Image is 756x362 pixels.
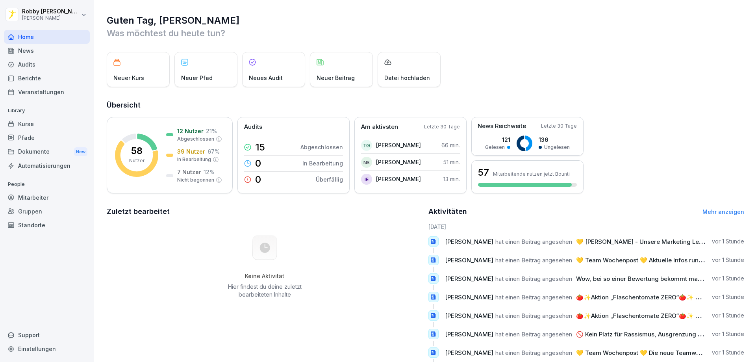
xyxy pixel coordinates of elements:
div: Dokumente [4,145,90,159]
p: Neuer Beitrag [317,74,355,82]
p: vor 1 Stunde [712,312,744,319]
p: vor 1 Stunde [712,275,744,282]
h5: Keine Aktivität [225,273,304,280]
span: [PERSON_NAME] [445,312,493,319]
p: 13 min. [443,175,460,183]
p: In Bearbeitung [302,159,343,167]
p: Letzte 30 Tage [424,123,460,130]
a: Automatisierungen [4,159,90,173]
p: vor 1 Stunde [712,293,744,301]
p: News Reichweite [478,122,526,131]
a: Gruppen [4,204,90,218]
p: vor 1 Stunde [712,238,744,245]
p: 66 min. [441,141,460,149]
p: Datei hochladen [384,74,430,82]
p: [PERSON_NAME] [376,175,421,183]
div: Support [4,328,90,342]
p: Abgeschlossen [177,136,214,143]
p: [PERSON_NAME] [22,15,80,21]
p: vor 1 Stunde [712,256,744,264]
a: Mitarbeiter [4,191,90,204]
a: News [4,44,90,58]
span: [PERSON_NAME] [445,238,493,245]
p: 0 [255,159,261,168]
span: hat einen Beitrag angesehen [495,256,572,264]
p: Library [4,104,90,117]
h2: Übersicht [107,100,744,111]
span: hat einen Beitrag angesehen [495,238,572,245]
p: vor 1 Stunde [712,349,744,356]
p: Neues Audit [249,74,283,82]
span: [PERSON_NAME] [445,275,493,282]
a: Home [4,30,90,44]
a: Veranstaltungen [4,85,90,99]
div: IE [361,174,372,185]
p: People [4,178,90,191]
p: Abgeschlossen [300,143,343,151]
a: Pfade [4,131,90,145]
a: Kurse [4,117,90,131]
div: New [74,147,87,156]
a: Berichte [4,71,90,85]
a: DokumenteNew [4,145,90,159]
p: Neuer Kurs [113,74,144,82]
p: [PERSON_NAME] [376,158,421,166]
p: 121 [485,136,510,144]
p: Mitarbeitende nutzen jetzt Bounti [493,171,570,177]
span: 💛 Team Wochenpost 💛 Die neue Teamwochenpost ist da! [576,349,745,356]
p: 7 Nutzer [177,168,201,176]
span: hat einen Beitrag angesehen [495,330,572,338]
span: [PERSON_NAME] [445,256,493,264]
p: Ungelesen [544,144,570,151]
p: Letzte 30 Tage [541,123,577,130]
h1: Guten Tag, [PERSON_NAME] [107,14,744,27]
a: Mehr anzeigen [702,208,744,215]
a: Einstellungen [4,342,90,356]
p: Nutzer [129,157,145,164]
p: Was möchtest du heute tun? [107,27,744,39]
h2: Aktivitäten [428,206,467,217]
h6: [DATE] [428,223,745,231]
span: hat einen Beitrag angesehen [495,293,572,301]
p: Am aktivsten [361,123,398,132]
span: hat einen Beitrag angesehen [495,275,572,282]
span: [PERSON_NAME] [445,349,493,356]
p: 0 [255,175,261,184]
p: 21 % [206,127,217,135]
span: [PERSON_NAME] [445,330,493,338]
p: 15 [255,143,265,152]
p: Audits [244,123,262,132]
p: Neuer Pfad [181,74,213,82]
a: Standorte [4,218,90,232]
p: [PERSON_NAME] [376,141,421,149]
a: Audits [4,58,90,71]
h3: 57 [478,166,489,179]
div: NS [361,157,372,168]
span: hat einen Beitrag angesehen [495,312,572,319]
p: Überfällig [316,175,343,184]
div: TG [361,140,372,151]
p: 12 % [204,168,215,176]
span: [PERSON_NAME] [445,293,493,301]
p: Robby [PERSON_NAME] [22,8,80,15]
p: Hier findest du deine zuletzt bearbeiteten Inhalte [225,283,304,299]
p: 51 min. [443,158,460,166]
h2: Zuletzt bearbeitet [107,206,423,217]
span: hat einen Beitrag angesehen [495,349,572,356]
p: Nicht begonnen [177,176,214,184]
p: Gelesen [485,144,505,151]
p: 67 % [208,147,220,156]
p: 136 [539,136,570,144]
